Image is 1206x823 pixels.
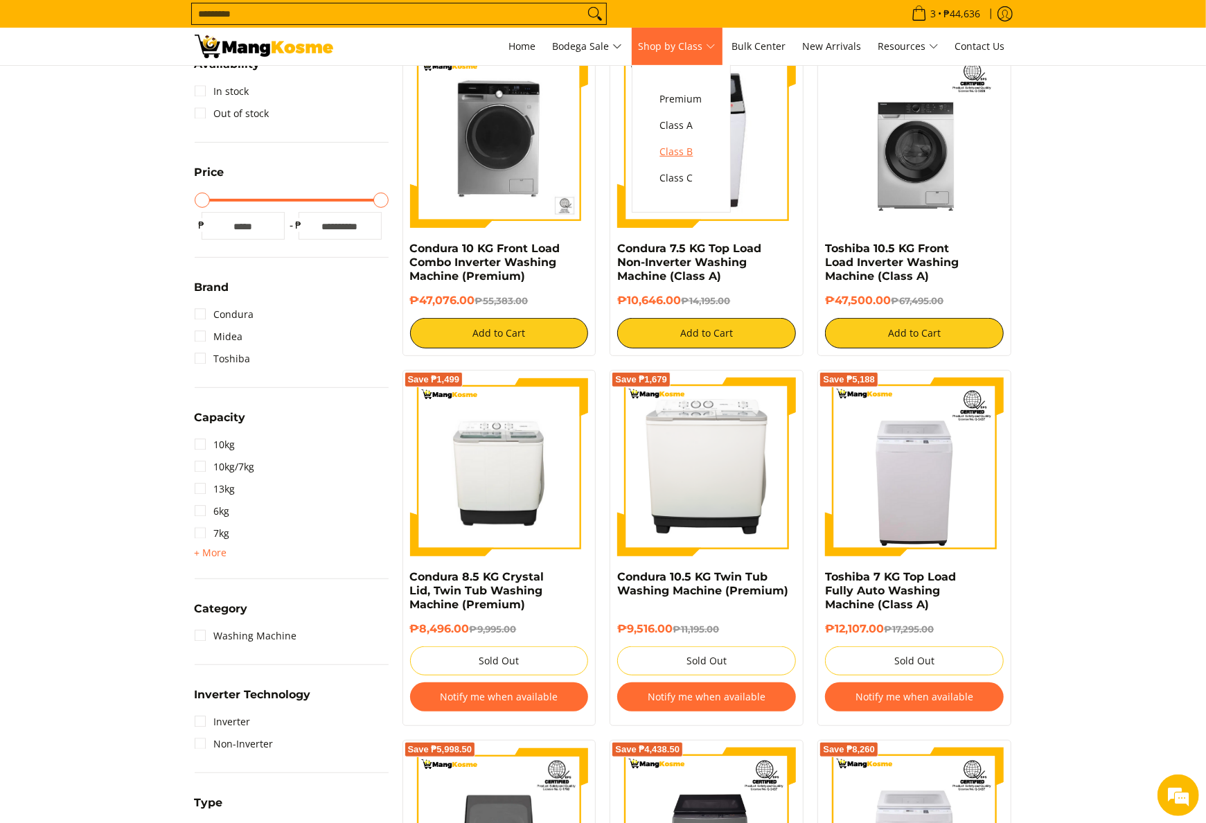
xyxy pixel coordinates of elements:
span: Class A [660,117,702,134]
h6: ₱8,496.00 [410,622,589,636]
img: Toshiba 7 KG Top Load Fully Auto Washing Machine (Class A) [825,378,1004,556]
button: Add to Cart [825,318,1004,348]
button: Notify me when available [825,682,1004,711]
a: 10kg [195,434,236,456]
textarea: Type your message and hit 'Enter' [7,378,264,427]
a: Condura 10 KG Front Load Combo Inverter Washing Machine (Premium) [410,242,560,283]
button: Search [584,3,606,24]
span: Type [195,797,223,808]
a: Toshiba [195,348,251,370]
a: Midea [195,326,243,348]
a: New Arrivals [796,28,869,65]
del: ₱9,995.00 [470,623,517,635]
a: Condura 10.5 KG Twin Tub Washing Machine (Premium) [617,570,788,597]
nav: Main Menu [347,28,1012,65]
del: ₱55,383.00 [475,295,529,306]
summary: Open [195,797,223,819]
span: Price [195,167,224,178]
h6: ₱47,076.00 [410,294,589,308]
summary: Open [195,282,229,303]
button: Add to Cart [617,318,796,348]
a: Home [502,28,543,65]
span: Premium [660,91,702,108]
a: 10kg/7kg [195,456,255,478]
summary: Open [195,603,248,625]
span: Brand [195,282,229,293]
a: 13kg [195,478,236,500]
img: Condura 10.5 KG Twin Tub Washing Machine (Premium) [617,378,796,556]
span: Contact Us [955,39,1005,53]
button: Notify me when available [617,682,796,711]
span: Shop by Class [639,38,716,55]
span: ₱44,636 [942,9,983,19]
del: ₱14,195.00 [681,295,730,306]
span: Save ₱5,188 [823,375,875,384]
span: We're online! [80,175,191,315]
a: Class A [653,112,709,139]
a: Shop by Class [632,28,722,65]
a: Washing Machine [195,625,297,647]
button: Sold Out [410,646,589,675]
span: Save ₱5,998.50 [408,745,472,754]
summary: Open [195,545,227,561]
div: Minimize live chat window [227,7,260,40]
span: ₱ [292,218,305,232]
span: + More [195,547,227,558]
img: Washing Machines l Mang Kosme: Home Appliances Warehouse Sale Partner [195,35,333,58]
span: Bulk Center [732,39,786,53]
a: 6kg [195,500,230,522]
a: Condura 8.5 KG Crystal Lid, Twin Tub Washing Machine (Premium) [410,570,544,611]
img: Condura 8.5 KG Crystal Lid, Twin Tub Washing Machine (Premium) [410,380,589,554]
summary: Open [195,412,246,434]
button: Sold Out [825,646,1004,675]
a: Inverter [195,711,251,733]
span: Save ₱1,499 [408,375,460,384]
span: Class C [660,170,702,187]
span: Availability [195,59,260,70]
a: Toshiba 10.5 KG Front Load Inverter Washing Machine (Class A) [825,242,959,283]
img: condura-7.5kg-topload-non-inverter-washing-machine-class-c-full-view-mang-kosme [623,49,791,228]
button: Notify me when available [410,682,589,711]
h6: ₱10,646.00 [617,294,796,308]
a: Out of stock [195,103,269,125]
span: Home [509,39,536,53]
summary: Open [195,167,224,188]
span: • [907,6,985,21]
img: Toshiba 10.5 KG Front Load Inverter Washing Machine (Class A) [825,49,1004,228]
del: ₱67,495.00 [891,295,943,306]
span: Category [195,603,248,614]
a: Bulk Center [725,28,793,65]
h6: ₱47,500.00 [825,294,1004,308]
del: ₱17,295.00 [884,623,934,635]
span: Capacity [195,412,246,423]
a: Toshiba 7 KG Top Load Fully Auto Washing Machine (Class A) [825,570,956,611]
div: Chat with us now [72,78,233,96]
span: New Arrivals [803,39,862,53]
a: Premium [653,86,709,112]
a: Contact Us [948,28,1012,65]
button: Sold Out [617,646,796,675]
span: Inverter Technology [195,689,311,700]
span: Save ₱8,260 [823,745,875,754]
summary: Open [195,689,311,711]
span: Save ₱4,438.50 [615,745,680,754]
a: Bodega Sale [546,28,629,65]
span: ₱ [195,218,209,232]
a: Class C [653,165,709,191]
span: Class B [660,143,702,161]
span: Bodega Sale [553,38,622,55]
a: Condura 7.5 KG Top Load Non-Inverter Washing Machine (Class A) [617,242,761,283]
a: 7kg [195,522,230,545]
a: In stock [195,80,249,103]
h6: ₱12,107.00 [825,622,1004,636]
a: Resources [871,28,946,65]
button: Add to Cart [410,318,589,348]
a: Class B [653,139,709,165]
span: Save ₱1,679 [615,375,667,384]
span: 3 [929,9,939,19]
span: Resources [878,38,939,55]
summary: Open [195,59,260,80]
a: Non-Inverter [195,733,274,755]
img: Condura 10 KG Front Load Combo Inverter Washing Machine (Premium) [410,49,589,228]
